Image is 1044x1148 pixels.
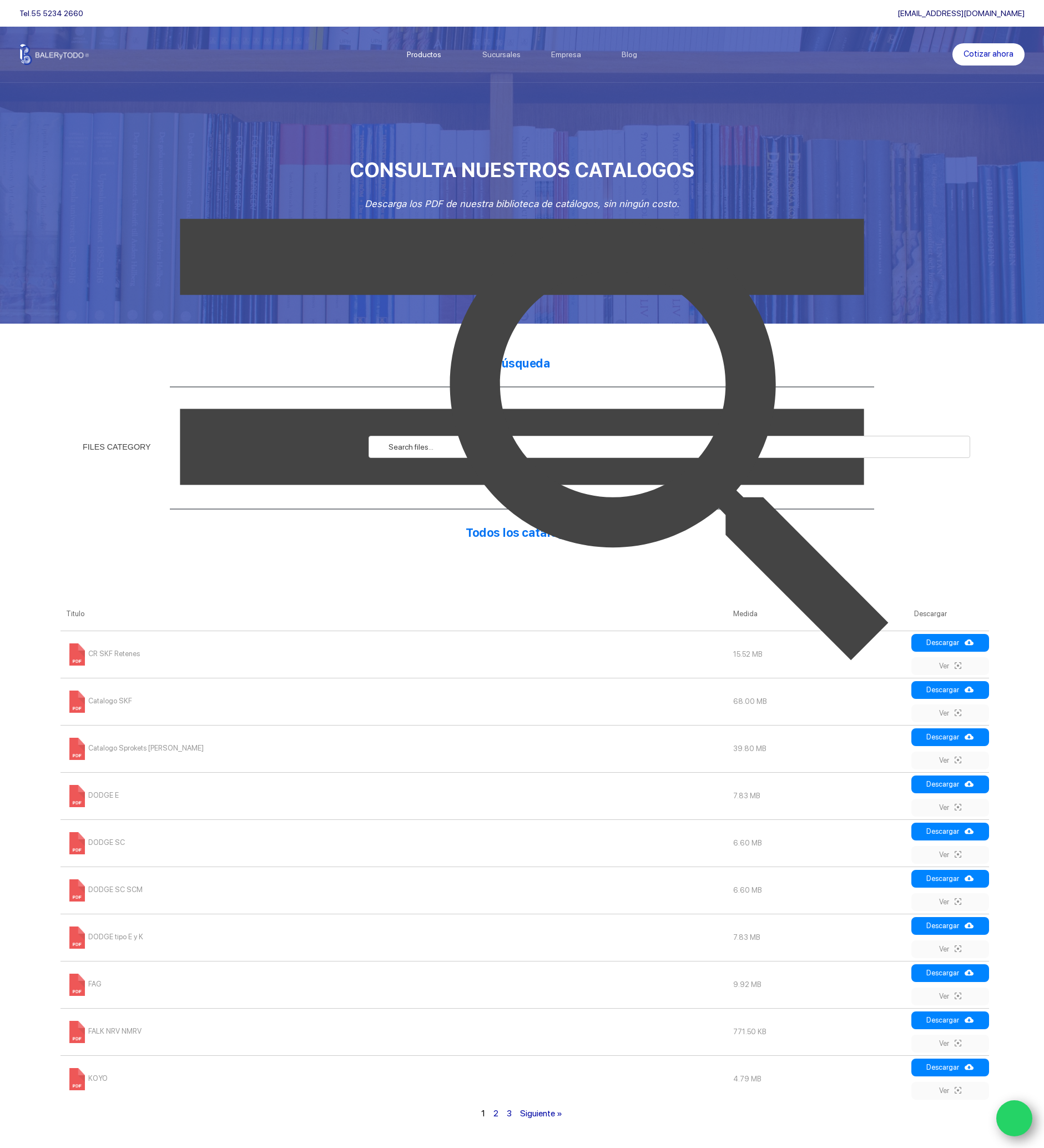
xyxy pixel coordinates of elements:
[481,1108,485,1119] span: 1
[507,1108,512,1119] a: 3
[911,752,989,769] a: Ver
[369,436,970,458] input: Search files...
[31,9,83,18] a: 55 5234 2660
[911,1011,989,1029] a: Descargar
[911,776,989,793] a: Descargar
[19,44,89,65] img: Balerytodo
[911,1059,989,1076] a: Descargar
[19,9,83,18] span: Tel.
[66,838,125,847] a: DODGE SC
[66,744,204,752] a: Catalogo Sprokets [PERSON_NAME]
[66,791,119,799] a: DODGE E
[911,823,989,840] a: Descargar
[66,697,132,705] a: Catalogo SKF
[728,1055,909,1102] td: 4.79 MB
[728,1008,909,1055] td: 771.50 KB
[911,917,989,935] a: Descargar
[728,961,909,1008] td: 9.92 MB
[728,772,909,819] td: 7.83 MB
[493,1108,498,1119] a: 2
[911,870,989,888] a: Descargar
[520,1108,562,1119] a: Siguiente »
[911,846,989,864] a: Ver
[996,1100,1033,1137] a: WhatsApp
[911,964,989,982] a: Descargar
[375,146,976,748] img: search-24.svg
[897,9,1025,18] a: [EMAIL_ADDRESS][DOMAIN_NAME]
[66,933,143,941] a: DODGE tipo E y K
[66,980,102,988] a: FAG
[66,1027,142,1035] a: FALK NRV NMRV
[911,988,989,1005] a: Ver
[728,819,909,867] td: 6.60 MB
[60,597,728,631] th: Titulo
[66,649,140,658] a: CR SKF Retenes
[391,27,653,82] nav: Menu Principal
[911,1035,989,1053] a: Ver
[728,867,909,914] td: 6.60 MB
[952,43,1025,66] a: Cotizar ahora
[728,725,909,772] td: 39.80 MB
[911,940,989,958] a: Ver
[911,799,989,817] a: Ver
[66,885,143,894] a: DODGE SC SCM
[66,1074,108,1082] a: KOYO
[83,443,151,451] div: FILES CATEGORY
[911,893,989,911] a: Ver
[728,914,909,961] td: 7.83 MB
[911,1082,989,1100] a: Ver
